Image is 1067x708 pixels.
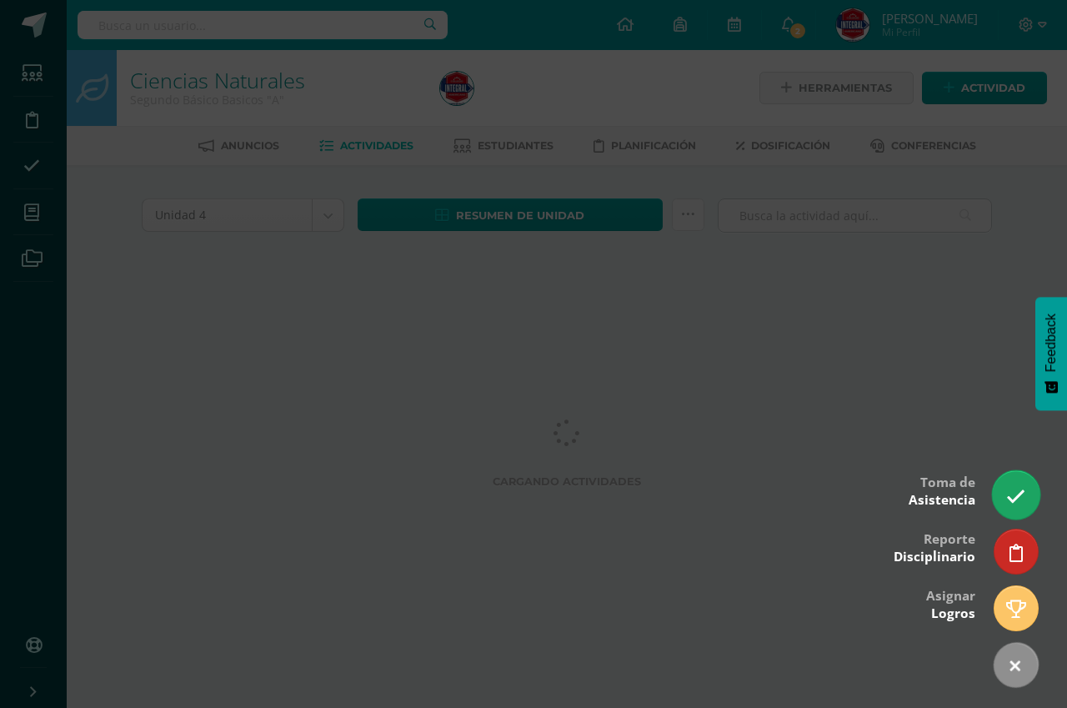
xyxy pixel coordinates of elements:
div: Toma de [909,463,975,517]
span: Asistencia [909,491,975,509]
span: Disciplinario [894,548,975,565]
div: Asignar [926,576,975,630]
span: Feedback [1044,314,1059,372]
span: Logros [931,605,975,622]
div: Reporte [894,520,975,574]
button: Feedback - Mostrar encuesta [1035,297,1067,410]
